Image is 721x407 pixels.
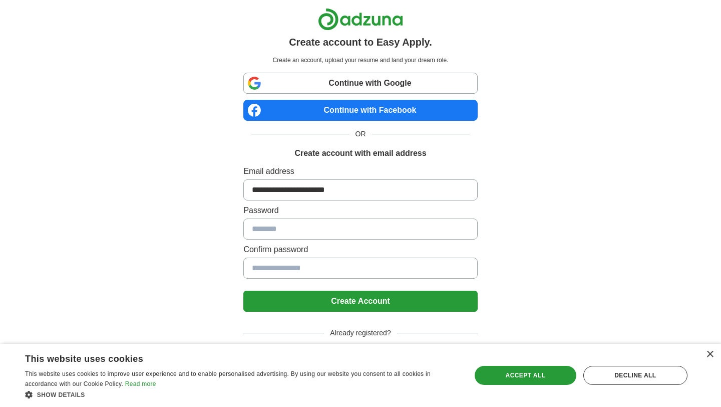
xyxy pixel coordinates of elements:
[25,389,458,399] div: Show details
[289,35,432,50] h1: Create account to Easy Apply.
[25,370,431,387] span: This website uses cookies to improve user experience and to enable personalised advertising. By u...
[349,129,372,139] span: OR
[245,56,475,65] p: Create an account, upload your resume and land your dream role.
[243,73,477,94] a: Continue with Google
[318,8,403,31] img: Adzuna logo
[243,291,477,312] button: Create Account
[243,100,477,121] a: Continue with Facebook
[294,147,426,159] h1: Create account with email address
[475,366,576,385] div: Accept all
[25,350,433,365] div: This website uses cookies
[243,165,477,177] label: Email address
[125,380,156,387] a: Read more, opens a new window
[706,351,713,358] div: Close
[324,328,397,338] span: Already registered?
[37,391,85,398] span: Show details
[243,244,477,256] label: Confirm password
[243,205,477,217] label: Password
[583,366,687,385] div: Decline all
